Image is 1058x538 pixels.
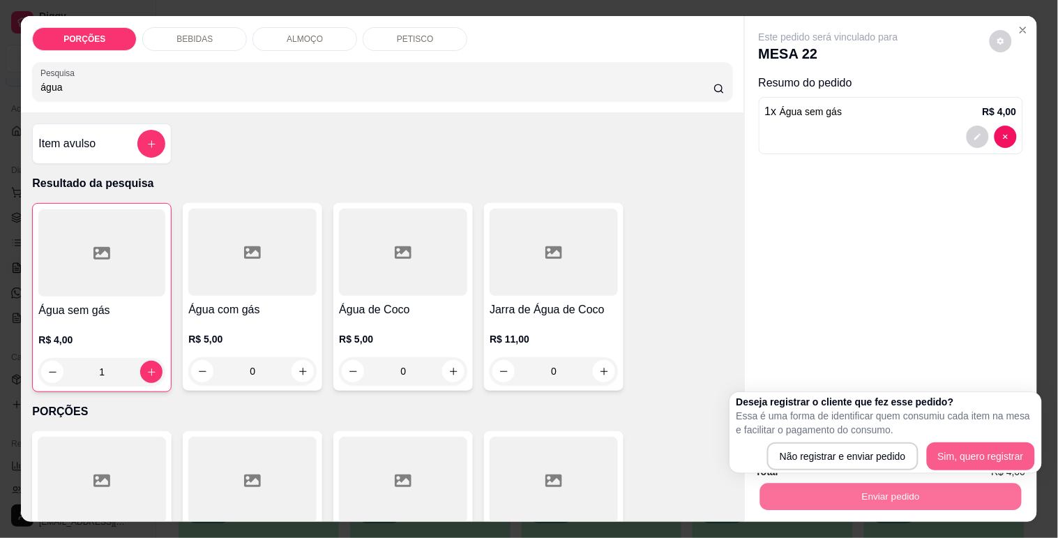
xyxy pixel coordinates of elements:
p: Este pedido será vinculado para [759,30,898,44]
p: 1 x [765,103,842,120]
p: R$ 5,00 [188,332,317,346]
button: decrease-product-quantity [41,361,63,383]
p: BEBIDAS [176,33,213,45]
button: decrease-product-quantity [990,30,1012,52]
button: decrease-product-quantity [995,126,1017,148]
h4: Água com gás [188,301,317,318]
button: decrease-product-quantity [191,360,213,382]
button: add-separate-item [137,130,165,158]
h4: Jarra de Água de Coco [490,301,618,318]
h4: Água de Coco [339,301,467,318]
h2: Deseja registrar o cliente que fez esse pedido? [736,395,1035,409]
p: ALMOÇO [287,33,323,45]
button: increase-product-quantity [442,360,464,382]
button: Close [1012,19,1034,41]
p: PETISCO [397,33,434,45]
button: Enviar pedido [760,483,1021,510]
p: R$ 5,00 [339,332,467,346]
p: PORÇÕES [32,403,732,420]
button: increase-product-quantity [292,360,314,382]
button: Não registrar e enviar pedido [767,442,919,470]
label: Pesquisa [40,67,80,79]
button: Sim, quero registrar [927,442,1035,470]
p: PORÇÕES [63,33,105,45]
button: decrease-product-quantity [492,360,515,382]
h4: Água sem gás [38,302,165,319]
p: R$ 4,00 [38,333,165,347]
input: Pesquisa [40,80,713,94]
p: R$ 11,00 [490,332,618,346]
button: decrease-product-quantity [342,360,364,382]
p: Essa é uma forma de identificar quem consumiu cada item na mesa e facilitar o pagamento do consumo. [736,409,1035,437]
strong: Total [756,466,778,477]
button: increase-product-quantity [593,360,615,382]
button: decrease-product-quantity [967,126,989,148]
p: Resumo do pedido [759,75,1023,91]
h4: Item avulso [38,135,96,152]
p: R$ 4,00 [983,105,1017,119]
span: Água sem gás [780,106,842,117]
p: Resultado da pesquisa [32,175,732,192]
button: increase-product-quantity [140,361,163,383]
p: MESA 22 [759,44,898,63]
